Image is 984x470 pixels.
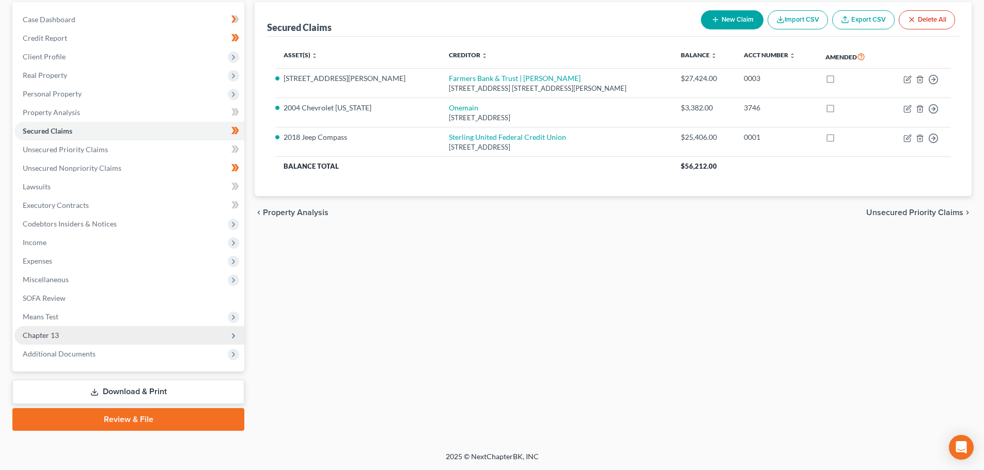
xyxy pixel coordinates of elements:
div: 0003 [744,73,809,84]
span: Executory Contracts [23,201,89,209]
button: New Claim [701,10,763,29]
a: Executory Contracts [14,196,244,215]
div: 2025 © NextChapterBK, INC [198,451,787,470]
a: Farmers Bank & Trust | [PERSON_NAME] [449,74,581,83]
span: Additional Documents [23,349,96,358]
div: [STREET_ADDRESS] [STREET_ADDRESS][PERSON_NAME] [449,84,664,93]
a: Creditor unfold_more [449,51,488,59]
div: $25,406.00 [681,132,727,142]
a: Export CSV [832,10,895,29]
a: Review & File [12,408,244,431]
th: Amended [817,45,884,69]
div: $27,424.00 [681,73,727,84]
span: Real Property [23,71,67,79]
li: [STREET_ADDRESS][PERSON_NAME] [284,73,432,84]
span: SOFA Review [23,294,66,302]
span: Income [23,238,46,247]
button: Delete All [899,10,955,29]
a: Credit Report [14,29,244,47]
div: [STREET_ADDRESS] [449,142,664,152]
span: Chapter 13 [23,331,59,339]
a: Onemain [449,103,478,112]
a: Unsecured Priority Claims [14,140,244,159]
span: Case Dashboard [23,15,75,24]
div: $3,382.00 [681,103,727,113]
span: Means Test [23,312,58,321]
div: 3746 [744,103,809,113]
a: SOFA Review [14,289,244,307]
a: Sterling United Federal Credit Union [449,133,566,141]
button: Import CSV [768,10,828,29]
span: Miscellaneous [23,275,69,284]
button: chevron_left Property Analysis [255,208,329,217]
span: Property Analysis [23,108,80,117]
span: Client Profile [23,52,66,61]
li: 2018 Jeep Compass [284,132,432,142]
span: Expenses [23,256,52,265]
a: Lawsuits [14,177,244,196]
a: Property Analysis [14,103,244,122]
span: Secured Claims [23,126,72,135]
a: Case Dashboard [14,10,244,29]
i: unfold_more [481,53,488,59]
a: Asset(s) unfold_more [284,51,318,59]
span: Unsecured Priority Claims [866,208,963,217]
i: unfold_more [311,53,318,59]
span: Lawsuits [23,182,51,191]
button: Unsecured Priority Claims chevron_right [866,208,972,217]
span: Codebtors Insiders & Notices [23,219,117,228]
a: Secured Claims [14,122,244,140]
span: Credit Report [23,34,67,42]
a: Balance unfold_more [681,51,717,59]
span: $56,212.00 [681,162,717,170]
span: Unsecured Priority Claims [23,145,108,154]
i: chevron_left [255,208,263,217]
i: unfold_more [789,53,795,59]
a: Download & Print [12,380,244,404]
i: chevron_right [963,208,972,217]
span: Unsecured Nonpriority Claims [23,164,121,172]
li: 2004 Chevrolet [US_STATE] [284,103,432,113]
span: Property Analysis [263,208,329,217]
a: Unsecured Nonpriority Claims [14,159,244,177]
a: Acct Number unfold_more [744,51,795,59]
div: 0001 [744,132,809,142]
div: Open Intercom Messenger [949,435,974,460]
th: Balance Total [275,157,673,175]
div: Secured Claims [267,21,332,34]
i: unfold_more [711,53,717,59]
div: [STREET_ADDRESS] [449,113,664,123]
span: Personal Property [23,89,82,98]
